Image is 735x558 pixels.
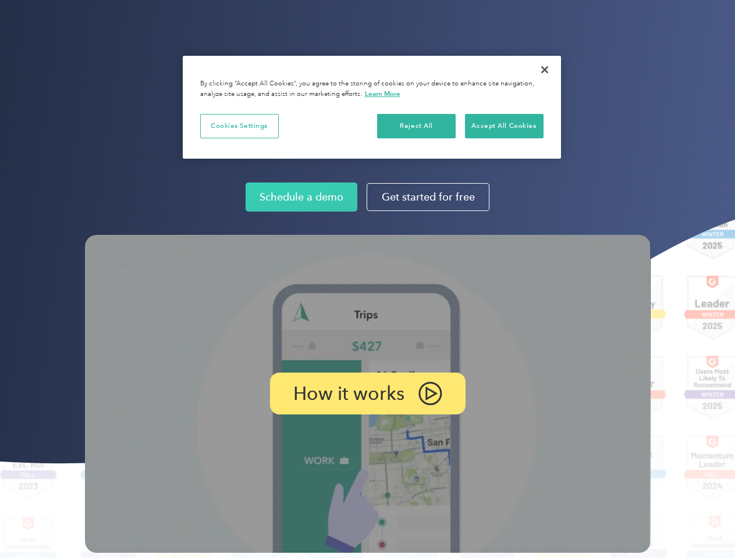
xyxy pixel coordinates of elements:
[293,387,404,400] p: How it works
[367,183,489,211] a: Get started for free
[246,183,357,212] a: Schedule a demo
[532,57,558,83] button: Close
[465,114,544,138] button: Accept All Cookies
[183,56,561,159] div: Cookie banner
[200,114,279,138] button: Cookies Settings
[183,56,561,159] div: Privacy
[200,79,544,99] div: By clicking “Accept All Cookies”, you agree to the storing of cookies on your device to enhance s...
[377,114,456,138] button: Reject All
[365,90,400,98] a: More information about your privacy, opens in a new tab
